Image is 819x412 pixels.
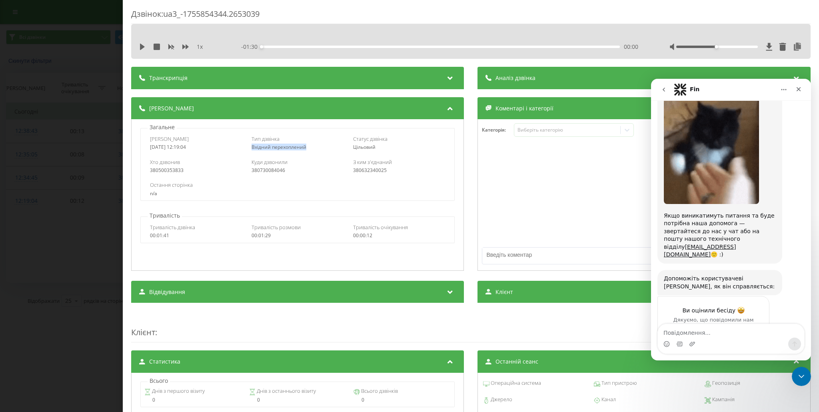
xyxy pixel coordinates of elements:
[149,74,188,82] span: Транскрипція
[624,43,638,51] span: 00:00
[131,8,811,24] div: Дзвінок : ua3_-1755854344.2653039
[150,144,242,150] div: [DATE] 12:19:04
[149,358,180,366] span: Статистика
[13,165,85,179] a: [EMAIL_ADDRESS][DOMAIN_NAME]
[651,79,811,360] iframe: Intercom live chat
[711,396,735,404] span: Кампанія
[16,227,108,236] div: Ви оцінили бесіду
[252,233,344,238] div: 00:01:29
[151,387,205,395] span: Днів з першого візиту
[256,387,316,395] span: Днів з останнього візиту
[600,396,616,404] span: Канал
[252,224,301,231] span: Тривалість розмови
[252,144,306,150] span: Вхідний перехоплений
[496,104,554,112] span: Коментарі і категорії
[496,74,536,82] span: Аналіз дзвінка
[496,288,513,296] span: Клієнт
[353,135,388,142] span: Статус дзвінка
[16,237,108,245] div: Дякуємо, що повідомили нам
[86,228,94,235] span: amazing
[249,397,346,403] div: 0
[6,217,154,285] div: Fin каже…
[260,45,264,48] div: Accessibility label
[25,262,32,268] button: вибір GIF-файлів
[353,168,445,173] div: 380632340025
[353,144,376,150] span: Цільовий
[6,191,131,216] div: Допоможіть користувачеві [PERSON_NAME], як він справляється:
[197,43,203,51] span: 1 x
[148,212,182,220] p: Тривалість
[353,233,445,238] div: 00:00:12
[252,135,280,142] span: Тип дзвінка
[137,259,150,272] button: Надіслати повідомлення…
[150,181,193,188] span: Остання сторінка
[6,191,154,217] div: Fin каже…
[353,224,408,231] span: Тривалість очікування
[12,262,19,268] button: Вибір емодзі
[7,245,153,259] textarea: Повідомлення...
[131,311,811,342] div: :
[38,262,44,268] button: Завантажити вкладений файл
[148,377,170,385] p: Всього
[150,168,242,173] div: 380500353833
[360,387,398,395] span: Всього дзвінків
[252,158,288,166] span: Куди дзвонили
[600,379,637,387] span: Тип пристрою
[715,45,718,48] div: Accessibility label
[150,233,242,238] div: 00:01:41
[353,158,392,166] span: З ким з'єднаний
[13,133,125,180] div: Якщо виникатимуть питання та буде потрібна наша допомога — звертайтеся до нас у чат або на пошту ...
[490,396,513,404] span: Джерело
[242,43,262,51] span: - 01:30
[496,358,539,366] span: Останній сеанс
[490,379,541,387] span: Операційна система
[150,191,445,196] div: n/a
[252,168,344,173] div: 380730084046
[150,135,189,142] span: [PERSON_NAME]
[149,288,185,296] span: Відвідування
[792,367,811,386] iframe: Intercom live chat
[13,196,125,212] div: Допоможіть користувачеві [PERSON_NAME], як він справляється:
[354,397,451,403] div: 0
[131,327,155,338] span: Клієнт
[711,379,740,387] span: Геопозиція
[145,397,242,403] div: 0
[150,158,180,166] span: Хто дзвонив
[150,224,195,231] span: Тривалість дзвінка
[517,127,617,133] div: Виберіть категорію
[148,123,177,131] p: Загальне
[482,127,514,133] h4: Категорія :
[149,104,194,112] span: [PERSON_NAME]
